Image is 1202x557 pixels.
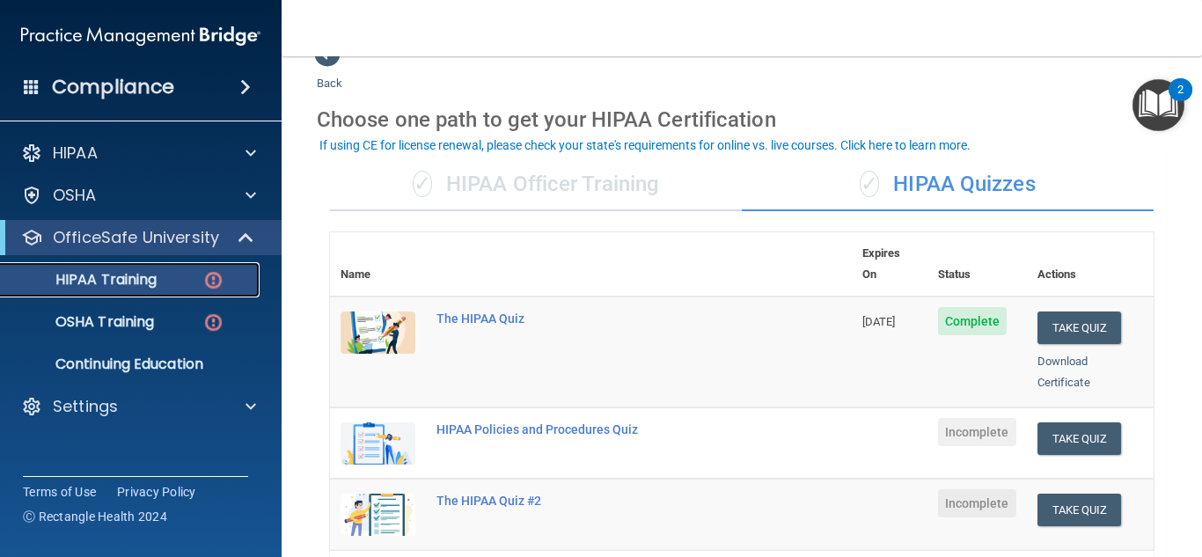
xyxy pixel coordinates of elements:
[938,418,1016,446] span: Incomplete
[860,171,879,197] span: ✓
[1037,422,1122,455] button: Take Quiz
[319,139,971,151] div: If using CE for license renewal, please check your state's requirements for online vs. live cours...
[938,489,1016,517] span: Incomplete
[21,396,256,417] a: Settings
[21,18,260,54] img: PMB logo
[413,171,432,197] span: ✓
[21,227,255,248] a: OfficeSafe University
[1037,355,1090,389] a: Download Certificate
[317,136,973,154] button: If using CE for license renewal, please check your state's requirements for online vs. live cours...
[52,75,174,99] h4: Compliance
[927,232,1027,297] th: Status
[1177,90,1184,113] div: 2
[202,311,224,333] img: danger-circle.6113f641.png
[317,94,1167,145] div: Choose one path to get your HIPAA Certification
[117,483,196,501] a: Privacy Policy
[742,158,1154,211] div: HIPAA Quizzes
[436,422,764,436] div: HIPAA Policies and Procedures Quiz
[53,143,98,164] p: HIPAA
[1037,311,1122,344] button: Take Quiz
[436,494,764,508] div: The HIPAA Quiz #2
[1037,494,1122,526] button: Take Quiz
[53,396,118,417] p: Settings
[436,311,764,326] div: The HIPAA Quiz
[53,185,97,206] p: OSHA
[1132,79,1184,131] button: Open Resource Center, 2 new notifications
[53,227,219,248] p: OfficeSafe University
[862,315,896,328] span: [DATE]
[11,271,157,289] p: HIPAA Training
[21,143,256,164] a: HIPAA
[21,185,256,206] a: OSHA
[938,307,1008,335] span: Complete
[1027,232,1154,297] th: Actions
[202,269,224,291] img: danger-circle.6113f641.png
[852,232,927,297] th: Expires On
[330,158,742,211] div: HIPAA Officer Training
[11,313,154,331] p: OSHA Training
[23,483,96,501] a: Terms of Use
[11,355,252,373] p: Continuing Education
[317,55,342,90] a: Back
[330,232,426,297] th: Name
[23,508,167,525] span: Ⓒ Rectangle Health 2024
